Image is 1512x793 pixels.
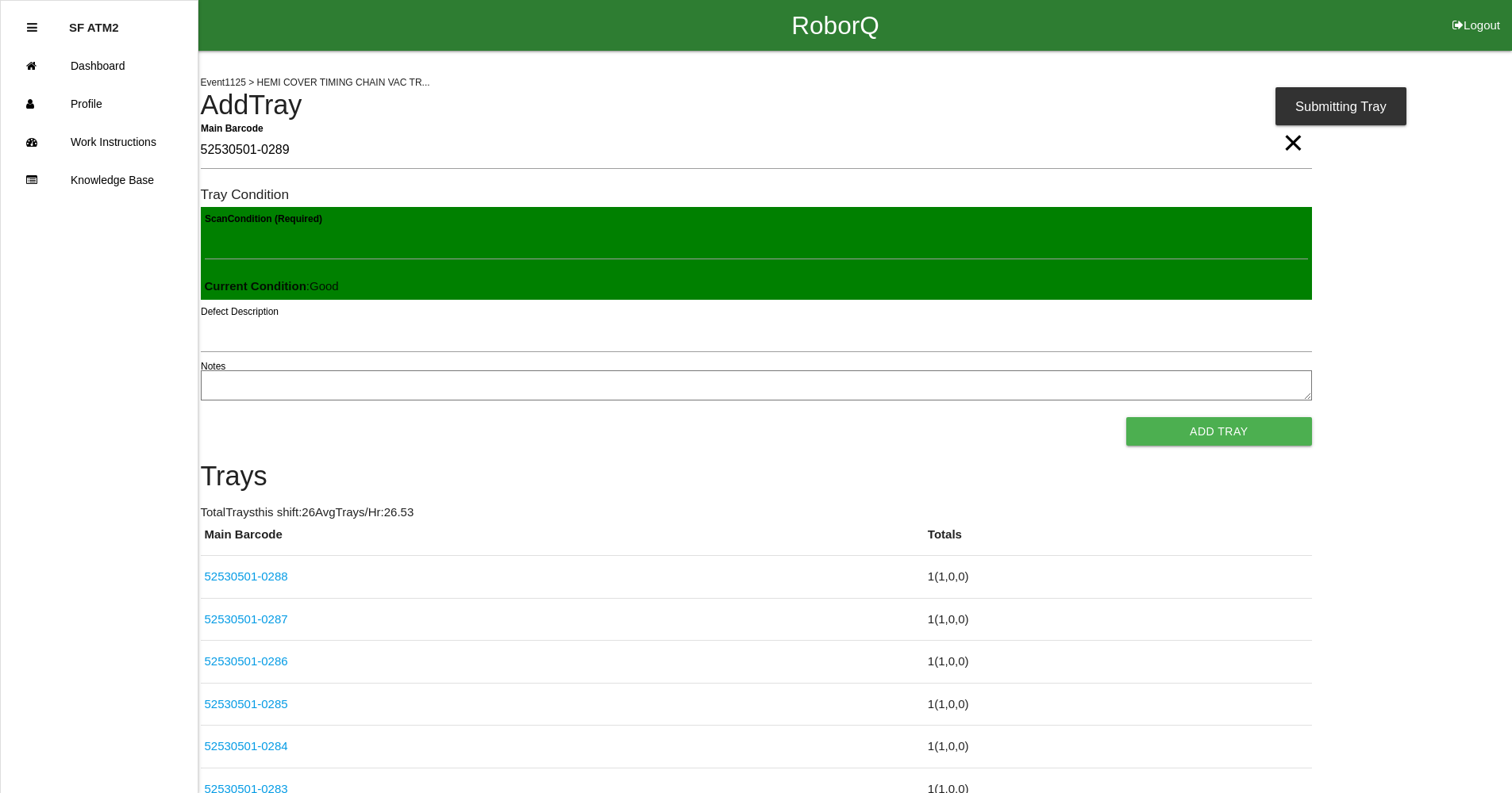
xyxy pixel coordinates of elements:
[201,90,1312,121] h4: Add Tray
[201,187,1312,202] h6: Tray Condition
[205,279,339,293] span: : Good
[27,9,37,47] div: Close
[201,526,924,556] th: Main Barcode
[1,123,198,161] a: Work Instructions
[1,85,198,123] a: Profile
[201,305,279,319] label: Defect Description
[205,612,288,626] a: 52530501-0287
[201,504,1312,522] p: Total Trays this shift: 26 Avg Trays /Hr: 26.53
[201,462,1312,492] h4: Trays
[1,161,198,199] a: Knowledge Base
[924,526,1312,556] th: Totals
[205,697,288,711] a: 52530501-0285
[1126,417,1311,446] button: Add Tray
[924,683,1312,726] td: 1 ( 1 , 0 , 0 )
[924,598,1312,641] td: 1 ( 1 , 0 , 0 )
[205,569,288,583] a: 52530501-0288
[69,9,119,34] p: SF ATM2
[1,47,198,85] a: Dashboard
[1283,111,1303,143] span: Clear Input
[201,359,225,374] label: Notes
[924,641,1312,684] td: 1 ( 1 , 0 , 0 )
[201,122,264,133] b: Main Barcode
[201,132,1312,169] input: Required
[205,654,288,668] a: 52530501-0286
[205,213,322,224] b: Scan Condition (Required)
[205,739,288,753] a: 52530501-0284
[201,77,430,88] span: Event 1125 > HEMI COVER TIMING CHAIN VAC TR...
[924,726,1312,768] td: 1 ( 1 , 0 , 0 )
[1275,87,1406,125] div: Submitting Tray
[924,556,1312,599] td: 1 ( 1 , 0 , 0 )
[205,279,306,293] b: Current Condition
